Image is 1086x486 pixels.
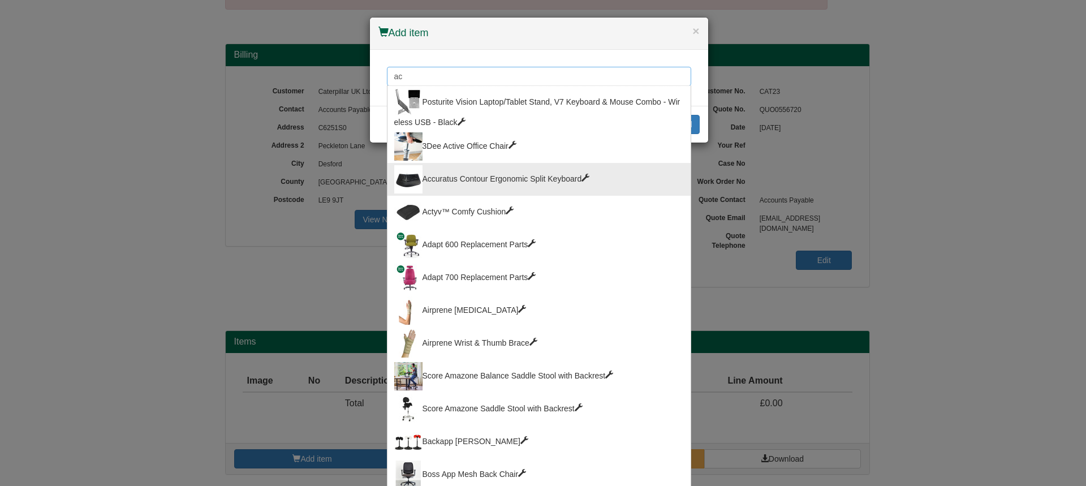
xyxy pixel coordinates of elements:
img: adapt-700-spare-parts.jpg [394,264,423,292]
div: Accuratus Contour Ergonomic Split Keyboard [394,165,684,193]
div: Posturite Vision Laptop/Tablet Stand, V7 Keyboard & Mouse Combo - Wireless USB - Black [394,88,684,128]
h4: Add item [378,26,700,41]
img: score-amazone-balance-saddle-stool-with-backrest-with-male-black.jpg [394,362,423,390]
img: amazone-saddle-stool-backrest-black_angle.jpg [394,395,423,423]
div: Backapp [PERSON_NAME] [394,428,684,456]
input: Search for a product [387,67,691,86]
img: airprene-wrist-brace_1.jpg [394,296,423,325]
div: Score Amazone Saddle Stool with Backrest [394,395,684,423]
img: 3dee-lifestyle-detail.jpg [394,132,423,161]
img: actyv-comfy-cushion-black.jpg [394,198,423,226]
img: accuratus-contour-ergonomic-split-keyboard_top-angle.jpg [394,165,423,193]
button: × [692,25,699,37]
img: vision-stand-laptop-tablet_6.jpg [394,88,423,117]
div: Actyv™ Comfy Cushion [394,198,684,226]
div: Score Amazone Balance Saddle Stool with Backrest [394,362,684,390]
div: Adapt 700 Replacement Parts [394,264,684,292]
img: airprene-wrist-_-thumb-brace_1.jpg [394,329,423,358]
img: spare-parts-adapt-600.jpg [394,231,423,259]
div: Adapt 600 Replacement Parts [394,231,684,259]
div: Airprene [MEDICAL_DATA] [394,296,684,325]
div: Airprene Wrist & Thumb Brace [394,329,684,358]
img: backapp-hipp-red-white-black.jpg [394,428,423,456]
div: 3Dee Active Office Chair [394,132,684,161]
